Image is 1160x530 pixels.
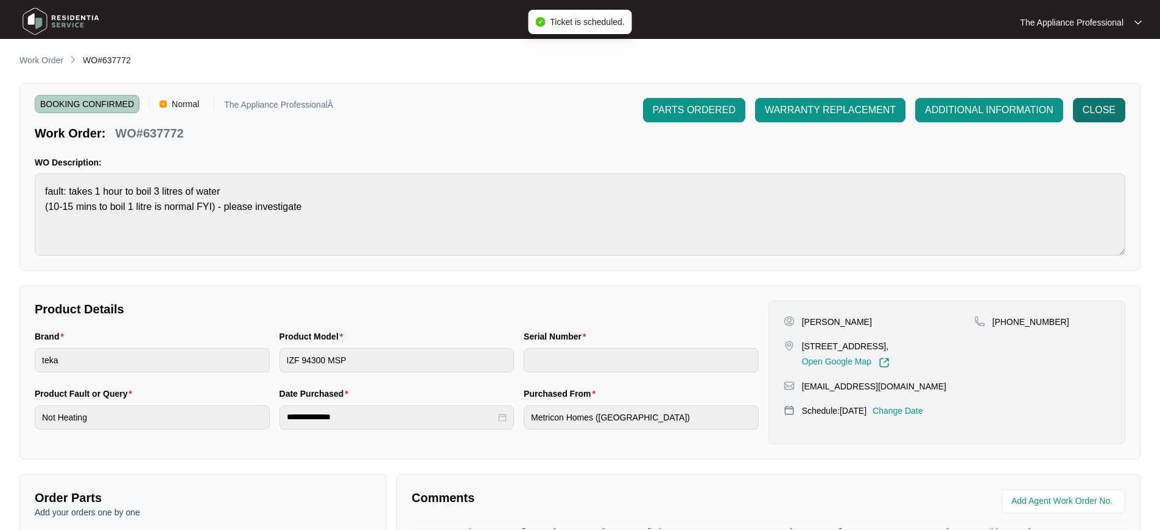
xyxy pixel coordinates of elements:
textarea: fault: takes 1 hour to boil 3 litres of water (10-15 mins to boil 1 litre is normal FYI) - please... [35,173,1125,256]
p: The Appliance ProfessionalÂ [224,100,333,113]
span: WARRANTY REPLACEMENT [765,103,896,117]
img: Link-External [879,357,890,368]
p: Work Order: [35,125,105,142]
button: CLOSE [1073,98,1125,122]
button: PARTS ORDERED [643,98,745,122]
img: map-pin [784,340,795,351]
input: Purchased From [524,405,759,430]
span: Ticket is scheduled. [550,17,624,27]
label: Product Fault or Query [35,388,137,400]
a: Work Order [17,54,66,68]
img: Vercel Logo [160,100,167,108]
img: residentia service logo [18,3,104,40]
img: map-pin [784,405,795,416]
img: map-pin [784,380,795,391]
label: Serial Number [524,330,591,343]
input: Serial Number [524,348,759,372]
img: map-pin [974,316,985,327]
p: [EMAIL_ADDRESS][DOMAIN_NAME] [802,380,946,392]
p: The Appliance Professional [1020,16,1123,29]
input: Brand [35,348,270,372]
span: BOOKING CONFIRMED [35,95,139,113]
img: dropdown arrow [1134,19,1142,26]
span: CLOSE [1083,103,1116,117]
a: Open Google Map [802,357,890,368]
p: Work Order [19,54,63,66]
p: [PHONE_NUMBER] [993,316,1069,328]
span: Normal [167,95,204,113]
span: check-circle [535,17,545,27]
p: WO Description: [35,156,1125,169]
p: Change Date [873,405,923,417]
input: Product Model [279,348,515,372]
input: Product Fault or Query [35,405,270,430]
span: ADDITIONAL INFORMATION [925,103,1053,117]
p: [STREET_ADDRESS], [802,340,890,352]
p: WO#637772 [115,125,183,142]
p: [PERSON_NAME] [802,316,872,328]
p: Add your orders one by one [35,506,371,518]
button: WARRANTY REPLACEMENT [755,98,905,122]
label: Product Model [279,330,348,343]
label: Purchased From [524,388,600,400]
button: ADDITIONAL INFORMATION [915,98,1063,122]
span: PARTS ORDERED [653,103,736,117]
label: Date Purchased [279,388,353,400]
span: WO#637772 [83,55,131,65]
p: Schedule: [DATE] [802,405,866,417]
p: Product Details [35,301,759,318]
img: chevron-right [68,55,78,65]
label: Brand [35,330,69,343]
p: Comments [412,489,760,506]
p: Order Parts [35,489,371,506]
input: Add Agent Work Order No. [1011,494,1118,509]
img: user-pin [784,316,795,327]
input: Date Purchased [287,411,496,424]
